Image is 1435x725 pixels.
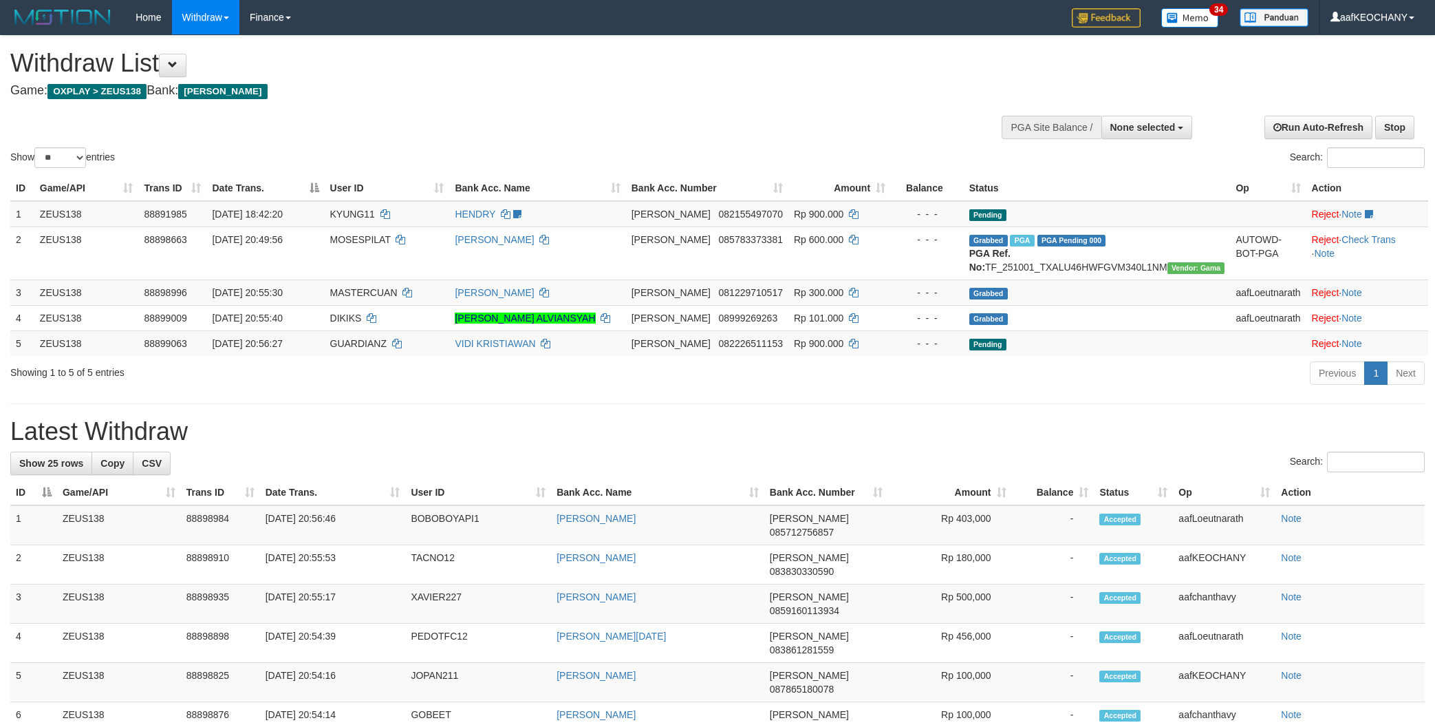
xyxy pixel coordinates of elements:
[1209,3,1228,16] span: 34
[888,505,1012,545] td: Rp 403,000
[57,480,181,505] th: Game/API: activate to sort column ascending
[1002,116,1101,139] div: PGA Site Balance /
[1306,201,1428,227] td: ·
[405,663,551,702] td: JOPAN211
[405,480,551,505] th: User ID: activate to sort column ascending
[1341,338,1362,349] a: Note
[10,505,57,545] td: 1
[10,330,34,356] td: 5
[181,624,260,663] td: 88898898
[212,209,282,220] span: [DATE] 18:42:20
[770,670,849,681] span: [PERSON_NAME]
[34,147,86,168] select: Showentries
[1173,505,1275,545] td: aafLoeutnarath
[47,84,147,99] span: OXPLAY > ZEUS138
[34,201,139,227] td: ZEUS138
[212,234,282,245] span: [DATE] 20:49:56
[1264,116,1372,139] a: Run Auto-Refresh
[10,480,57,505] th: ID: activate to sort column descending
[405,505,551,545] td: BOBOBOYAPI1
[770,644,834,655] span: Copy 083861281559 to clipboard
[557,670,636,681] a: [PERSON_NAME]
[1230,305,1306,330] td: aafLoeutnarath
[770,605,839,616] span: Copy 0859160113934 to clipboard
[10,545,57,585] td: 2
[330,338,387,349] span: GUARDIANZ
[1101,116,1193,139] button: None selected
[144,209,186,220] span: 88891985
[100,458,125,469] span: Copy
[1312,338,1339,349] a: Reject
[1341,313,1362,324] a: Note
[10,418,1425,445] h1: Latest Withdraw
[260,480,406,505] th: Date Trans.: activate to sort column ascending
[1341,234,1396,245] a: Check Trans
[260,624,406,663] td: [DATE] 20:54:39
[557,513,636,524] a: [PERSON_NAME]
[1230,227,1306,280] td: AUTOWD-BOT-PGA
[330,313,362,324] span: DIKIKS
[1281,552,1302,563] a: Note
[10,147,115,168] label: Show entries
[964,176,1231,201] th: Status
[1012,624,1094,663] td: -
[138,176,206,201] th: Trans ID: activate to sort column ascending
[1290,147,1425,168] label: Search:
[181,480,260,505] th: Trans ID: activate to sort column ascending
[10,50,943,77] h1: Withdraw List
[557,709,636,720] a: [PERSON_NAME]
[1012,663,1094,702] td: -
[964,227,1231,280] td: TF_251001_TXALU46HWFGVM340L1NM
[1375,116,1414,139] a: Stop
[888,585,1012,624] td: Rp 500,000
[142,458,162,469] span: CSV
[178,84,267,99] span: [PERSON_NAME]
[1306,280,1428,305] td: ·
[455,338,535,349] a: VIDI KRISTIAWAN
[969,313,1008,325] span: Grabbed
[1099,553,1141,565] span: Accepted
[405,585,551,624] td: XAVIER227
[896,337,958,350] div: - - -
[1099,592,1141,604] span: Accepted
[1230,176,1306,201] th: Op: activate to sort column ascending
[144,338,186,349] span: 88899063
[719,338,783,349] span: Copy 082226511153 to clipboard
[34,280,139,305] td: ZEUS138
[1341,287,1362,298] a: Note
[405,545,551,585] td: TACNO12
[1310,361,1365,385] a: Previous
[181,545,260,585] td: 88898910
[896,207,958,221] div: - - -
[10,7,115,28] img: MOTION_logo.png
[557,591,636,602] a: [PERSON_NAME]
[1167,262,1225,274] span: Vendor URL: https://trx31.1velocity.biz
[1110,122,1176,133] span: None selected
[1240,8,1308,27] img: panduan.png
[181,585,260,624] td: 88898935
[10,176,34,201] th: ID
[770,684,834,695] span: Copy 087865180078 to clipboard
[1281,631,1302,642] a: Note
[330,209,375,220] span: KYUNG11
[260,585,406,624] td: [DATE] 20:55:17
[57,585,181,624] td: ZEUS138
[330,234,391,245] span: MOSESPILAT
[764,480,888,505] th: Bank Acc. Number: activate to sort column ascending
[34,176,139,201] th: Game/API: activate to sort column ascending
[794,209,843,220] span: Rp 900.000
[788,176,891,201] th: Amount: activate to sort column ascending
[770,631,849,642] span: [PERSON_NAME]
[632,338,711,349] span: [PERSON_NAME]
[1281,591,1302,602] a: Note
[325,176,450,201] th: User ID: activate to sort column ascending
[10,84,943,98] h4: Game: Bank:
[1010,235,1034,246] span: Marked by aafanarl
[969,209,1006,221] span: Pending
[1037,235,1106,246] span: PGA Pending
[969,288,1008,300] span: Grabbed
[57,663,181,702] td: ZEUS138
[10,280,34,305] td: 3
[260,663,406,702] td: [DATE] 20:54:16
[57,624,181,663] td: ZEUS138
